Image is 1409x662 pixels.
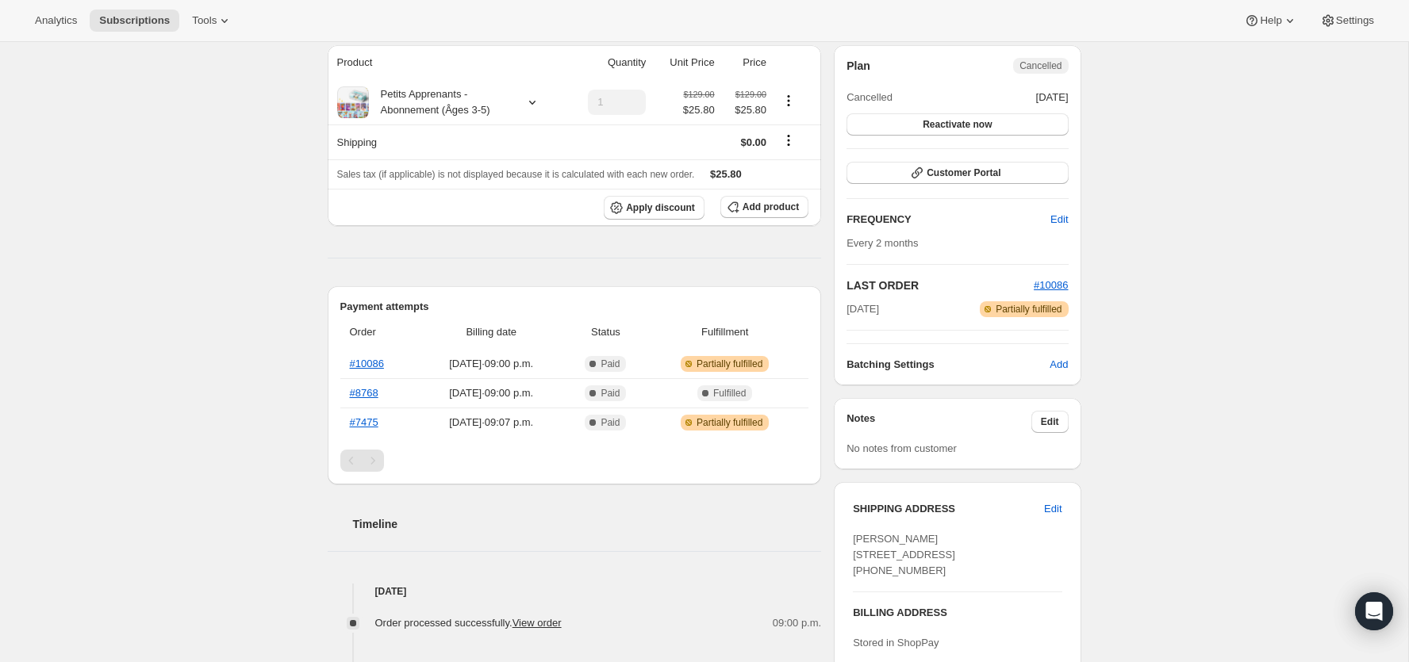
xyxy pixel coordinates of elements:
span: $0.00 [740,136,766,148]
h4: [DATE] [328,584,822,599]
span: Analytics [35,14,77,27]
span: $25.80 [710,168,742,180]
th: Quantity [566,45,651,80]
button: Reactivate now [847,113,1068,136]
span: Subscriptions [99,14,170,27]
span: Add product [743,201,799,213]
span: [DATE] · 09:07 p.m. [422,415,561,430]
span: $25.80 [724,102,766,118]
span: Fulfillment [651,324,799,340]
button: Edit [1041,207,1077,232]
span: Add [1050,357,1068,373]
h3: Notes [847,411,1031,433]
span: Partially fulfilled [996,303,1062,316]
span: Edit [1041,415,1059,428]
span: Settings [1336,14,1374,27]
span: 09:00 p.m. [773,615,821,631]
span: Stored in ShopPay [853,637,939,649]
span: [PERSON_NAME] [STREET_ADDRESS] [PHONE_NUMBER] [853,533,955,576]
button: Analytics [25,10,86,32]
button: Settings [1311,10,1384,32]
span: Every 2 months [847,237,918,249]
a: #10086 [350,358,384,369]
button: Edit [1035,496,1071,522]
span: Cancelled [847,90,893,105]
h2: Payment attempts [340,299,809,315]
th: Shipping [328,124,566,159]
span: Order processed successfully. [375,617,562,629]
span: [DATE] [847,301,879,317]
small: $129.00 [735,90,766,99]
nav: Pagination [340,450,809,472]
span: Sales tax (if applicable) is not displayed because it is calculated with each new order. [337,169,695,180]
span: $25.80 [683,102,715,118]
span: Edit [1044,501,1062,517]
img: product img [337,86,369,118]
button: Edit [1031,411,1069,433]
span: Paid [601,358,620,370]
button: Apply discount [604,196,704,220]
span: [DATE] [1036,90,1069,105]
span: Edit [1050,212,1068,228]
span: Reactivate now [923,118,992,131]
h2: LAST ORDER [847,277,1034,293]
span: Customer Portal [927,166,1000,179]
a: View order [513,617,562,629]
button: Help [1234,10,1307,32]
h2: Timeline [353,516,822,532]
h3: SHIPPING ADDRESS [853,501,1044,517]
h2: Plan [847,58,870,74]
span: Fulfilled [713,387,746,400]
h2: FREQUENCY [847,212,1050,228]
div: Petits Apprenants - Abonnement (Âges 3-5) [369,86,512,118]
a: #8768 [350,387,378,399]
button: #10086 [1034,277,1068,293]
div: Open Intercom Messenger [1355,592,1393,630]
th: Product [328,45,566,80]
button: Add product [720,196,808,218]
span: Status [570,324,641,340]
th: Price [720,45,771,80]
th: Unit Price [651,45,719,80]
button: Add [1040,352,1077,377]
a: #10086 [1034,279,1068,291]
button: Tools [182,10,242,32]
th: Order [340,315,417,350]
button: Customer Portal [847,162,1068,184]
span: Billing date [422,324,561,340]
small: $129.00 [683,90,714,99]
button: Shipping actions [776,132,801,149]
span: Paid [601,416,620,429]
span: [DATE] · 09:00 p.m. [422,356,561,372]
button: Subscriptions [90,10,179,32]
span: Help [1260,14,1281,27]
button: Product actions [776,92,801,109]
span: Paid [601,387,620,400]
h6: Batching Settings [847,357,1050,373]
span: Tools [192,14,217,27]
span: Apply discount [626,201,695,214]
a: #7475 [350,416,378,428]
span: Cancelled [1019,59,1062,72]
span: [DATE] · 09:00 p.m. [422,385,561,401]
span: Partially fulfilled [697,358,762,370]
span: Partially fulfilled [697,416,762,429]
h3: BILLING ADDRESS [853,605,1062,621]
span: No notes from customer [847,442,957,454]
